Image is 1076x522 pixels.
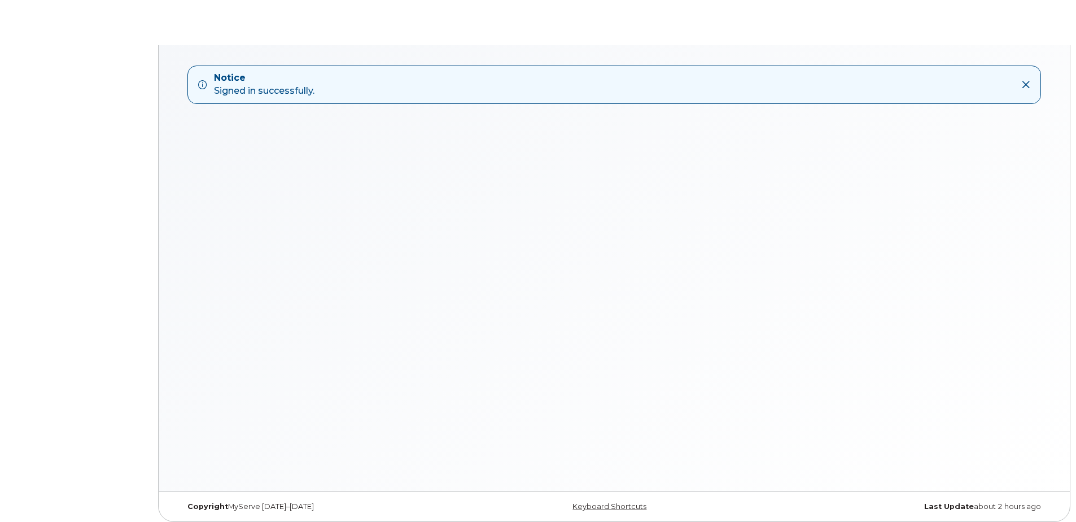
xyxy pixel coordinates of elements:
a: Keyboard Shortcuts [572,502,646,511]
div: Signed in successfully. [214,72,314,98]
strong: Last Update [924,502,974,511]
div: about 2 hours ago [759,502,1049,511]
div: MyServe [DATE]–[DATE] [179,502,469,511]
strong: Notice [214,72,314,85]
strong: Copyright [187,502,228,511]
